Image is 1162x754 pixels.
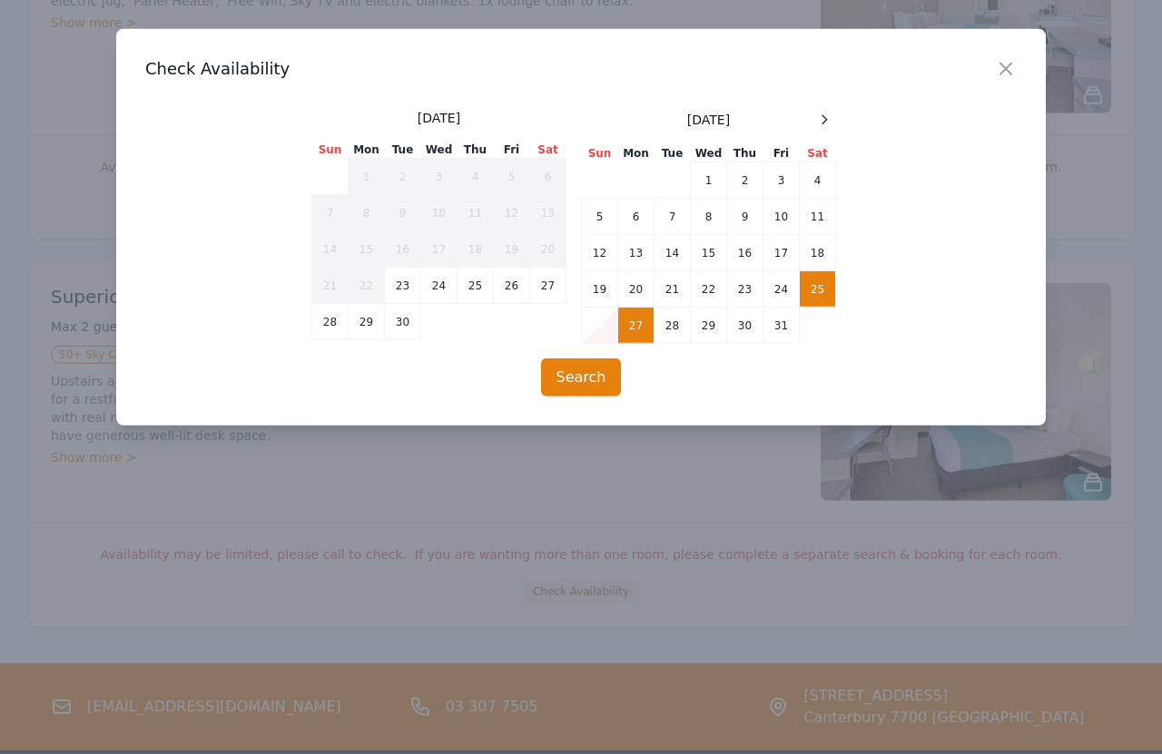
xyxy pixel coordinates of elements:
[312,195,349,231] td: 7
[494,159,530,195] td: 5
[727,162,763,199] td: 2
[655,235,691,271] td: 14
[458,268,494,304] td: 25
[763,235,800,271] td: 17
[763,199,800,235] td: 10
[800,162,836,199] td: 4
[582,308,618,344] td: 26
[618,235,655,271] td: 13
[349,159,385,195] td: 1
[494,268,530,304] td: 26
[458,159,494,195] td: 4
[618,145,655,162] th: Mon
[618,308,655,344] td: 27
[582,235,618,271] td: 12
[530,159,566,195] td: 6
[530,195,566,231] td: 13
[763,271,800,308] td: 24
[421,231,458,268] td: 17
[800,145,836,162] th: Sat
[349,142,385,159] th: Mon
[494,231,530,268] td: 19
[727,235,763,271] td: 16
[763,145,800,162] th: Fri
[691,145,727,162] th: Wed
[691,162,727,199] td: 1
[385,268,421,304] td: 23
[800,199,836,235] td: 11
[763,162,800,199] td: 3
[421,159,458,195] td: 3
[727,145,763,162] th: Thu
[494,195,530,231] td: 12
[691,308,727,344] td: 29
[691,235,727,271] td: 15
[618,199,655,235] td: 6
[618,271,655,308] td: 20
[418,109,460,127] span: [DATE]
[312,142,349,159] th: Sun
[800,271,836,308] td: 25
[727,271,763,308] td: 23
[349,231,385,268] td: 15
[349,304,385,340] td: 29
[385,304,421,340] td: 30
[145,58,1017,80] h3: Check Availability
[687,111,730,129] span: [DATE]
[530,142,566,159] th: Sat
[458,195,494,231] td: 11
[655,271,691,308] td: 21
[541,358,622,397] button: Search
[421,268,458,304] td: 24
[349,195,385,231] td: 8
[385,142,421,159] th: Tue
[312,268,349,304] td: 21
[421,142,458,159] th: Wed
[727,308,763,344] td: 30
[582,199,618,235] td: 5
[655,145,691,162] th: Tue
[458,142,494,159] th: Thu
[691,271,727,308] td: 22
[727,199,763,235] td: 9
[312,231,349,268] td: 14
[763,308,800,344] td: 31
[349,268,385,304] td: 22
[421,195,458,231] td: 10
[691,199,727,235] td: 8
[582,271,618,308] td: 19
[385,195,421,231] td: 9
[655,199,691,235] td: 7
[458,231,494,268] td: 18
[385,231,421,268] td: 16
[800,235,836,271] td: 18
[530,268,566,304] td: 27
[494,142,530,159] th: Fri
[582,145,618,162] th: Sun
[385,159,421,195] td: 2
[530,231,566,268] td: 20
[312,304,349,340] td: 28
[655,308,691,344] td: 28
